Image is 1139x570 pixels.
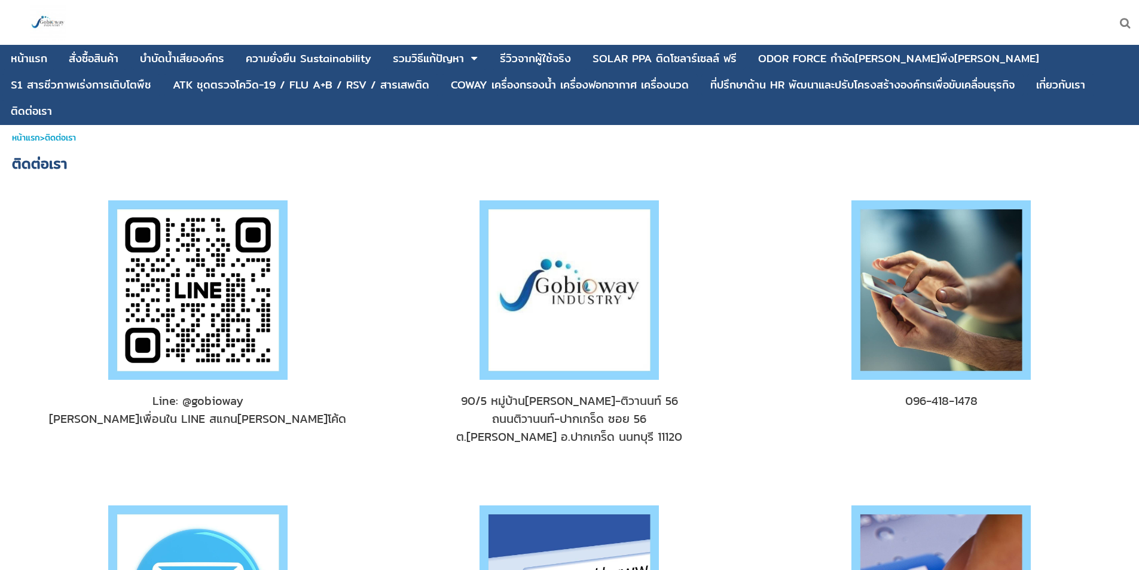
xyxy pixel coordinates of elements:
div: ที่ปรึกษาด้าน HR พัฒนาและปรับโครงสร้างองค์กรเพื่อขับเคลื่อนธุรกิจ [710,80,1015,90]
div: [PERSON_NAME]เพื่อนใน LINE สแกน[PERSON_NAME]โค้ด [36,410,359,428]
a: ATK ชุดตรวจโควิด-19 / FLU A+B / RSV / สารเสพติด [173,74,429,96]
a: SOLAR PPA ติดโซลาร์เซลล์ ฟรี [593,47,737,70]
a: S1 สารชีวภาพเร่งการเติบโตพืช [11,74,151,96]
div: หน้าแรก [11,53,47,64]
a: ติดต่อเรา [11,100,52,123]
a: รีวิวจากผู้ใช้จริง [500,47,571,70]
a: หน้าแรก [12,131,40,144]
div: COWAY เครื่องกรองน้ำ เครื่องฟอกอากาศ เครื่องนวด [451,80,689,90]
div: ODOR FORCE กำจัด[PERSON_NAME]พึง[PERSON_NAME] [758,53,1039,64]
span: ติดต่อเรา [12,152,67,175]
a: รวมวิธีแก้ปัญหา [393,47,464,70]
a: ความยั่งยืน Sustainability [246,47,371,70]
img: large-1644130236041.jpg [30,5,66,41]
div: Line: @gobioway [36,392,359,410]
div: SOLAR PPA ติดโซลาร์เซลล์ ฟรี [593,53,737,64]
span: ติดต่อเรา [45,131,76,144]
a: COWAY เครื่องกรองน้ำ เครื่องฟอกอากาศ เครื่องนวด [451,74,689,96]
a: สั่งซื้อสินค้า [69,47,118,70]
div: เกี่ยวกับเรา [1036,80,1085,90]
a: ODOR FORCE กำจัด[PERSON_NAME]พึง[PERSON_NAME] [758,47,1039,70]
a: ที่ปรึกษาด้าน HR พัฒนาและปรับโครงสร้างองค์กรเพื่อขับเคลื่อนธุรกิจ [710,74,1015,96]
a: หน้าแรก [11,47,47,70]
div: ต.[PERSON_NAME] อ.ปากเกร็ด นนทบุรี 11120 [408,428,731,446]
span: 096-418-1478 [780,392,1103,410]
div: รีวิวจากผู้ใช้จริง [500,53,571,64]
div: บําบัดน้ำเสียองค์กร [140,53,224,64]
div: สั่งซื้อสินค้า [69,53,118,64]
div: ติดต่อเรา [11,106,52,117]
div: 90/5 หมู่บ้าน[PERSON_NAME]-ติวานนท์ 56 [408,392,731,410]
div: S1 สารชีวภาพเร่งการเติบโตพืช [11,80,151,90]
div: รวมวิธีแก้ปัญหา [393,53,464,64]
div: ถนนติวานนท์-ปากเกร็ด ซอย 56 [408,410,731,428]
a: Line: @gobioway[PERSON_NAME]เพื่อนใน LINE สแกน[PERSON_NAME]โค้ด [36,392,359,428]
div: ATK ชุดตรวจโควิด-19 / FLU A+B / RSV / สารเสพติด [173,80,429,90]
a: เกี่ยวกับเรา [1036,74,1085,96]
a: บําบัดน้ำเสียองค์กร [140,47,224,70]
div: ความยั่งยืน Sustainability [246,53,371,64]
